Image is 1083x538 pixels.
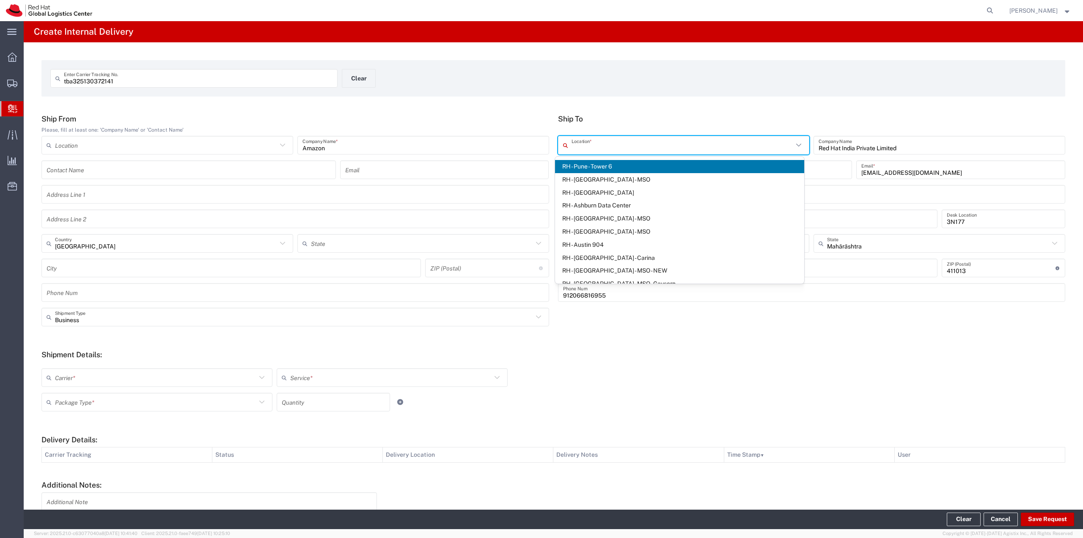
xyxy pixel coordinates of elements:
[558,114,1066,123] h5: Ship To
[555,199,804,212] span: RH - Ashburn Data Center
[724,447,894,463] th: Time Stamp
[6,4,92,17] img: logo
[383,447,553,463] th: Delivery Location
[394,396,406,408] a: Add Item
[104,531,137,536] span: [DATE] 10:41:40
[553,447,724,463] th: Delivery Notes
[41,447,1065,463] table: Delivery Details:
[197,531,230,536] span: [DATE] 10:25:10
[34,531,137,536] span: Server: 2025.21.0-c63077040a8
[984,513,1018,526] a: Cancel
[555,225,804,238] span: RH - [GEOGRAPHIC_DATA] - MSO
[41,480,1065,489] h5: Additional Notes:
[34,21,133,42] h4: Create Internal Delivery
[555,277,804,290] span: RH - [GEOGRAPHIC_DATA] - MSO - Gaysorn
[1009,6,1072,16] button: [PERSON_NAME]
[943,530,1073,537] span: Copyright © [DATE]-[DATE] Agistix Inc., All Rights Reserved
[1021,513,1074,526] button: Save Request
[555,264,804,277] span: RH - [GEOGRAPHIC_DATA] - MSO - NEW
[555,238,804,251] span: RH - Austin 904
[42,447,212,463] th: Carrier Tracking
[555,173,804,186] span: RH - [GEOGRAPHIC_DATA] - MSO
[41,126,549,134] div: Please, fill at least one: 'Company Name' or 'Contact Name'
[555,251,804,265] span: RH - [GEOGRAPHIC_DATA] - Carina
[555,160,804,173] span: RH - Pune - Tower 6
[141,531,230,536] span: Client: 2025.21.0-faee749
[1009,6,1058,15] span: Jason Alexander
[41,435,1065,444] h5: Delivery Details:
[212,447,383,463] th: Status
[41,114,549,123] h5: Ship From
[947,513,981,526] button: Clear
[555,212,804,225] span: RH - [GEOGRAPHIC_DATA] - MSO
[894,447,1065,463] th: User
[342,69,376,88] button: Clear
[41,350,1065,359] h5: Shipment Details:
[555,186,804,199] span: RH - [GEOGRAPHIC_DATA]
